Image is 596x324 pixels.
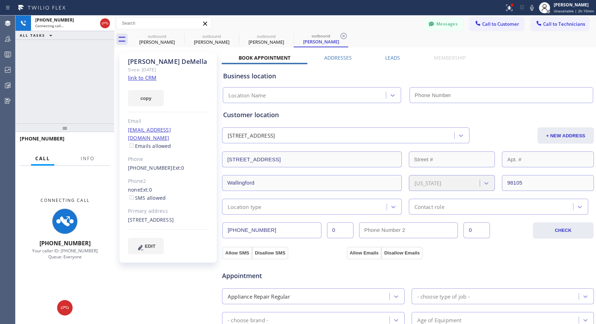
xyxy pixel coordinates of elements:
[128,90,164,106] button: copy
[385,54,400,61] label: Leads
[463,222,490,238] input: Ext. 2
[502,175,594,191] input: ZIP
[117,18,211,29] input: Search
[240,31,293,47] div: Jennifer DeMella
[502,151,594,167] input: Apt. #
[414,203,444,211] div: Contact role
[294,38,348,45] div: [PERSON_NAME]
[537,127,594,144] button: + NEW ADDRESS
[81,155,94,162] span: Info
[324,54,352,61] label: Addresses
[470,17,524,31] button: Call to Customer
[145,244,155,249] span: EDIT
[223,71,593,81] div: Business location
[222,247,252,259] button: Allow SMS
[35,17,74,23] span: [PHONE_NUMBER]
[35,155,50,162] span: Call
[130,31,184,47] div: Jennifer DeMella
[128,74,156,81] a: link to CRM
[140,186,152,193] span: Ext: 0
[185,34,238,39] div: outbound
[294,33,348,38] div: outbound
[130,39,184,45] div: [PERSON_NAME]
[239,54,290,61] label: Book Appointment
[128,216,209,224] div: [STREET_ADDRESS]
[222,222,321,238] input: Phone Number
[482,21,519,27] span: Call to Customer
[57,300,73,316] button: Hang up
[173,164,184,171] span: Ext: 0
[228,203,262,211] div: Location type
[128,177,209,185] div: Phone2
[228,91,266,100] div: Location Name
[252,247,288,259] button: Disallow SMS
[228,292,290,300] div: Appliance Repair Regular
[417,292,470,300] div: - choose type of job -
[228,316,268,324] div: - choose brand -
[531,17,589,31] button: Call to Technicians
[20,135,64,142] span: [PHONE_NUMBER]
[32,248,98,260] span: Your caller ID: [PHONE_NUMBER] Queue: Everyone
[381,247,423,259] button: Disallow Emails
[31,152,54,166] button: Call
[222,175,402,191] input: City
[16,31,59,40] button: ALL TASKS
[128,117,209,125] div: Email
[424,17,463,31] button: Messages
[76,152,99,166] button: Info
[128,143,171,149] label: Emails allowed
[434,54,466,61] label: Membership
[410,87,594,103] input: Phone Number
[129,143,134,148] input: Emails allowed
[228,132,275,140] div: [STREET_ADDRESS]
[554,2,594,8] div: [PERSON_NAME]
[20,33,45,38] span: ALL TASKS
[128,155,209,163] div: Phone
[359,222,458,238] input: Phone Number 2
[39,239,91,247] span: [PHONE_NUMBER]
[128,66,209,74] div: Since: [DATE]
[417,316,462,324] div: Age of Equipment
[128,194,166,201] label: SMS allowed
[185,31,238,47] div: Jennifer DeMella
[554,8,594,13] span: Unavailable | 2h 10min
[543,21,585,27] span: Call to Technicians
[128,126,171,141] a: [EMAIL_ADDRESS][DOMAIN_NAME]
[222,271,345,281] span: Appointment
[327,222,354,238] input: Ext.
[41,197,90,203] span: Connecting Call
[100,18,110,28] button: Hang up
[294,31,348,47] div: Jennifer DeMella
[223,110,593,120] div: Customer location
[128,207,209,215] div: Primary address
[409,151,495,167] input: Street #
[128,58,209,66] div: [PERSON_NAME] DeMella
[129,195,134,200] input: SMS allowed
[128,186,209,202] div: none
[128,238,164,254] button: EDIT
[130,34,184,39] div: outbound
[240,39,293,45] div: [PERSON_NAME]
[527,3,537,13] button: Mute
[222,151,402,167] input: Address
[347,247,381,259] button: Allow Emails
[185,39,238,45] div: [PERSON_NAME]
[240,34,293,39] div: outbound
[128,164,173,171] a: [PHONE_NUMBER]
[533,222,594,239] button: CHECK
[35,23,64,28] span: Connecting call…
